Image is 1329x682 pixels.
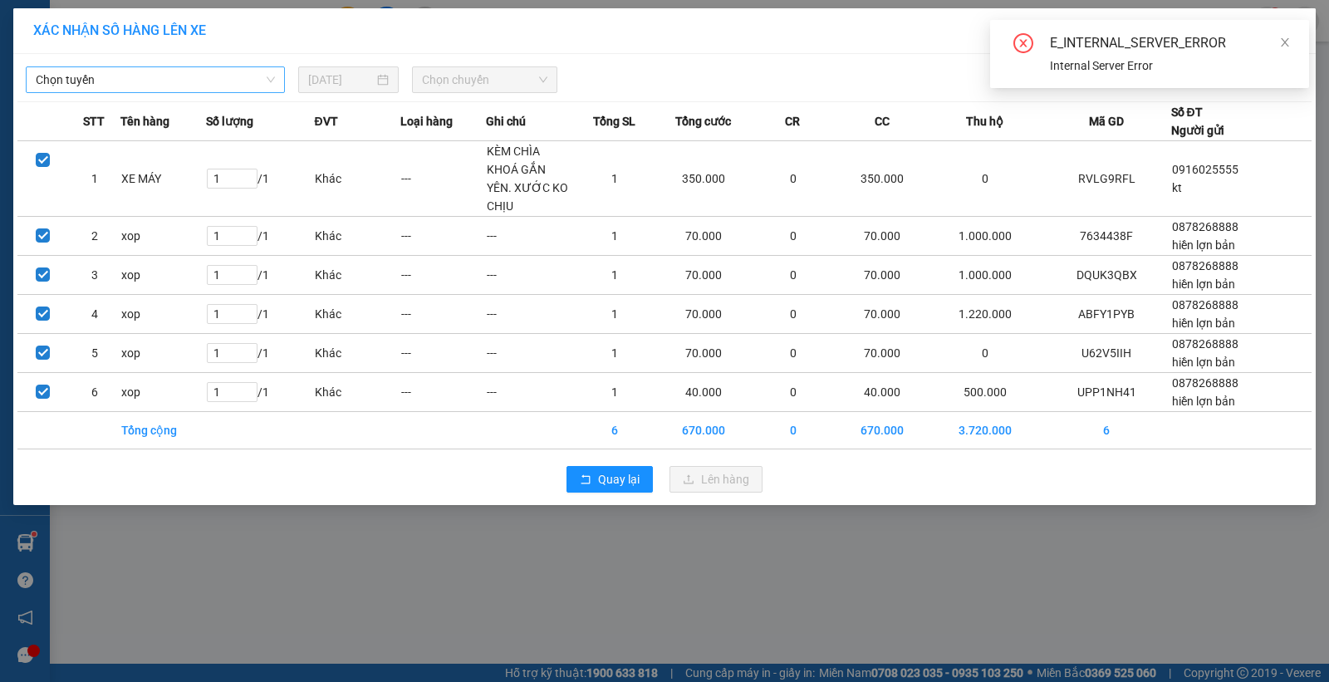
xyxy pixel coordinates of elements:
[314,373,400,412] td: Khác
[486,217,571,256] td: ---
[658,256,751,295] td: 70.000
[314,256,400,295] td: Khác
[580,473,591,487] span: rollback
[486,256,571,295] td: ---
[1042,295,1171,334] td: ABFY1PYB
[750,373,836,412] td: 0
[1279,37,1291,48] span: close
[1050,33,1289,53] div: E_INTERNAL_SERVER_ERROR
[400,373,486,412] td: ---
[566,466,653,493] button: rollbackQuay lại
[750,141,836,217] td: 0
[83,112,105,130] span: STT
[36,67,275,92] span: Chọn tuyến
[1042,334,1171,373] td: U62V5IIH
[836,295,929,334] td: 70.000
[120,334,206,373] td: xop
[1172,356,1235,369] span: hiền lợn bản
[836,141,929,217] td: 350.000
[1172,395,1235,408] span: hiền lợn bản
[422,67,547,92] span: Chọn chuyến
[69,141,120,217] td: 1
[1042,373,1171,412] td: UPP1NH41
[929,217,1042,256] td: 1.000.000
[314,112,337,130] span: ĐVT
[486,295,571,334] td: ---
[929,334,1042,373] td: 0
[929,256,1042,295] td: 1.000.000
[314,295,400,334] td: Khác
[836,412,929,449] td: 670.000
[1172,220,1238,233] span: 0878268888
[836,217,929,256] td: 70.000
[206,112,253,130] span: Số lượng
[1269,8,1316,55] button: Close
[400,334,486,373] td: ---
[875,112,890,130] span: CC
[1172,298,1238,312] span: 0878268888
[1171,103,1224,140] div: Số ĐT Người gửi
[206,373,314,412] td: / 1
[69,256,120,295] td: 3
[120,112,169,130] span: Tên hàng
[400,141,486,217] td: ---
[929,412,1042,449] td: 3.720.000
[929,373,1042,412] td: 500.000
[571,373,657,412] td: 1
[836,373,929,412] td: 40.000
[206,217,314,256] td: / 1
[658,373,751,412] td: 40.000
[120,217,206,256] td: xop
[658,412,751,449] td: 670.000
[658,217,751,256] td: 70.000
[206,334,314,373] td: / 1
[486,334,571,373] td: ---
[785,112,800,130] span: CR
[571,256,657,295] td: 1
[486,112,526,130] span: Ghi chú
[571,412,657,449] td: 6
[1172,337,1238,351] span: 0878268888
[1172,163,1238,176] span: 0916025555
[1050,56,1289,75] div: Internal Server Error
[1089,112,1124,130] span: Mã GD
[206,141,314,217] td: / 1
[314,334,400,373] td: Khác
[571,217,657,256] td: 1
[750,334,836,373] td: 0
[836,256,929,295] td: 70.000
[1042,141,1171,217] td: RVLG9RFL
[929,295,1042,334] td: 1.220.000
[206,295,314,334] td: / 1
[400,112,453,130] span: Loại hàng
[929,141,1042,217] td: 0
[750,295,836,334] td: 0
[69,334,120,373] td: 5
[120,373,206,412] td: xop
[750,412,836,449] td: 0
[69,373,120,412] td: 6
[400,256,486,295] td: ---
[120,141,206,217] td: XE MÁY
[1172,238,1235,252] span: hiền lợn bản
[1172,376,1238,390] span: 0878268888
[308,71,374,89] input: 15/08/2025
[1042,256,1171,295] td: DQUK3QBX
[669,466,763,493] button: uploadLên hàng
[836,334,929,373] td: 70.000
[400,295,486,334] td: ---
[675,112,731,130] span: Tổng cước
[120,256,206,295] td: xop
[750,217,836,256] td: 0
[314,217,400,256] td: Khác
[658,141,751,217] td: 350.000
[598,470,640,488] span: Quay lại
[486,141,571,217] td: KÈM CHÌA KHOÁ GẮN YÊN. XƯỚC KO CHỊU
[206,256,314,295] td: / 1
[1042,217,1171,256] td: 7634438F
[486,373,571,412] td: ---
[658,295,751,334] td: 70.000
[1172,181,1182,194] span: kt
[69,295,120,334] td: 4
[120,295,206,334] td: xop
